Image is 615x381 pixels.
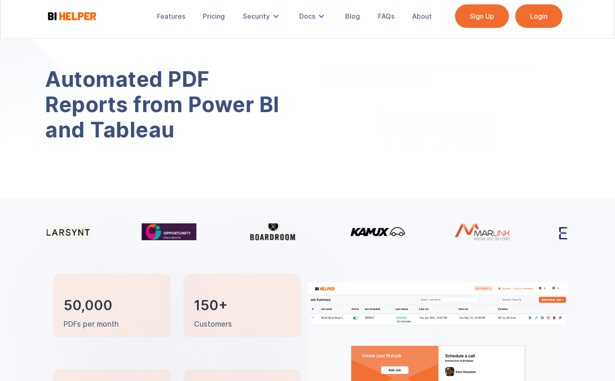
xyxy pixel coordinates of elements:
[320,38,556,97] p: ‍
[380,139,495,149] strong: NO CREDIT CARD REQUIRED
[194,319,232,330] p: Customers
[151,7,191,25] a: Features
[380,140,495,148] a: NO CREDIT CARD REQUIRED
[412,12,432,20] div: About
[455,4,509,28] a: Sign Up
[64,299,112,312] h3: 50,000
[406,7,438,25] a: About
[378,12,394,20] div: FAQs
[157,12,185,20] div: Features
[299,12,315,20] div: Docs
[515,4,562,28] a: Login
[197,7,231,25] a: Pricing
[320,38,556,97] strong: SHARE ACTIONABLE INSIGHTS WITH YOUR CLIENTS, VENDORS AND EMPLOYEES ‍
[339,7,366,25] a: Blog
[37,225,92,239] img: Klarsynt logo
[345,12,360,20] div: Blog
[203,12,225,20] div: Pricing
[194,299,228,312] h3: 150+
[372,7,400,25] a: FAQs
[45,67,293,142] h1: Automated PDF Reports from Power BI and Tableau
[293,7,333,25] div: Docs
[243,12,270,20] div: Security
[64,319,119,330] p: PDFs per month
[237,7,288,25] div: Security
[375,112,493,135] a: Get Started For Free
